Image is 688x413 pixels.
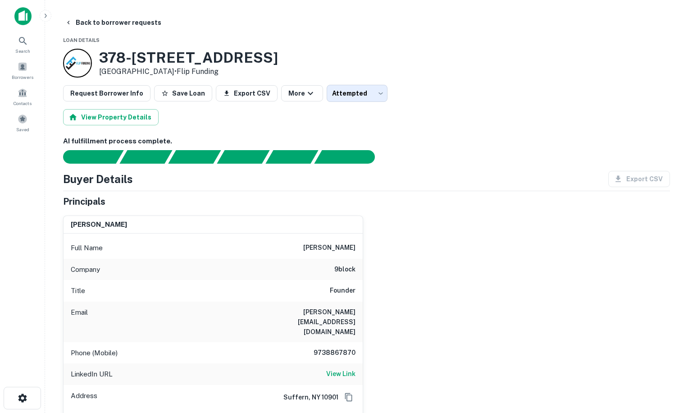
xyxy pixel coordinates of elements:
[3,32,42,56] a: Search
[168,150,221,164] div: Documents found, AI parsing details...
[71,348,118,358] p: Phone (Mobile)
[63,195,105,208] h5: Principals
[265,150,318,164] div: Principals found, still searching for contact information. This may take time...
[99,49,278,66] h3: 378-[STREET_ADDRESS]
[15,47,30,55] span: Search
[71,220,127,230] h6: [PERSON_NAME]
[247,307,355,337] h6: [PERSON_NAME][EMAIL_ADDRESS][DOMAIN_NAME]
[12,73,33,81] span: Borrowers
[327,85,387,102] div: Attempted
[276,392,338,402] h6: Suffern, NY 10901
[99,66,278,77] p: [GEOGRAPHIC_DATA] •
[71,243,103,253] p: Full Name
[281,85,323,101] button: More
[217,150,269,164] div: Principals found, AI now looking for contact information...
[71,390,97,404] p: Address
[314,150,386,164] div: AI fulfillment process complete.
[63,136,670,147] h6: AI fulfillment process complete.
[14,7,32,25] img: capitalize-icon.png
[3,84,42,109] a: Contacts
[119,150,172,164] div: Your request is received and processing...
[326,369,355,380] a: View Link
[326,369,355,379] h6: View Link
[303,243,355,253] h6: [PERSON_NAME]
[71,369,113,380] p: LinkedIn URL
[71,307,88,337] p: Email
[14,100,32,107] span: Contacts
[63,171,133,187] h4: Buyer Details
[61,14,165,31] button: Back to borrower requests
[52,150,120,164] div: Sending borrower request to AI...
[63,85,150,101] button: Request Borrower Info
[177,67,219,76] a: Flip Funding
[63,109,159,125] button: View Property Details
[3,110,42,135] a: Saved
[71,264,100,275] p: Company
[3,58,42,83] a: Borrowers
[154,85,212,101] button: Save Loan
[16,126,29,133] span: Saved
[643,341,688,384] iframe: Chat Widget
[342,390,355,404] button: Copy Address
[330,285,355,296] h6: Founder
[216,85,278,101] button: Export CSV
[301,348,355,358] h6: 9738867870
[63,37,100,43] span: Loan Details
[334,264,355,275] h6: 9block
[71,285,85,296] p: Title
